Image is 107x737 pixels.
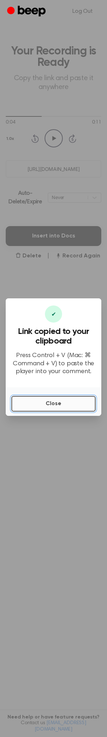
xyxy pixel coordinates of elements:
[11,352,96,376] p: Press Control + V (Mac: ⌘ Command + V) to paste the player into your comment.
[11,327,96,346] h3: Link copied to your clipboard
[45,305,62,323] div: ✔
[65,3,100,20] a: Log Out
[11,396,96,412] button: Close
[7,5,47,19] a: Beep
